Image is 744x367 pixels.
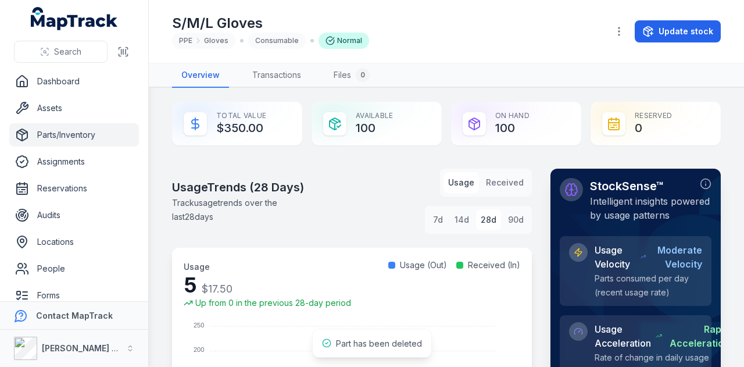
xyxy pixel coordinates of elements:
tspan: 250 [194,322,204,329]
a: Audits [9,204,139,227]
span: Parts consumed per day (recent usage rate) [595,273,689,297]
a: Transactions [243,63,310,88]
span: Search [54,46,81,58]
button: 28d [476,209,501,230]
span: Gloves [204,36,228,45]
button: 7d [428,209,448,230]
a: Forms [9,284,139,307]
span: $17.50 [202,283,233,295]
span: Usage Velocity [595,243,636,271]
a: Dashboard [9,70,139,93]
a: Parts/Inventory [9,123,139,147]
span: Received (In) [468,259,520,271]
div: 0 [356,68,370,82]
a: Locations [9,230,139,254]
h1: S/M/L Gloves [172,14,369,33]
button: 14d [450,209,474,230]
a: Reservations [9,177,139,200]
div: 5 [184,273,351,297]
tspan: 200 [194,346,204,353]
span: PPE [179,36,192,45]
button: Usage [443,172,479,193]
button: 90d [503,209,528,230]
strong: Moderate Velocity [650,243,702,271]
span: Part has been deleted [336,339,422,348]
a: Files0 [324,63,379,88]
button: Update stock [635,20,721,42]
span: Usage (Out) [400,259,447,271]
div: Normal [319,33,369,49]
button: Search [14,41,108,63]
a: MapTrack [31,7,118,30]
strong: Rapid Acceleration [667,322,729,350]
a: Assets [9,97,139,120]
h2: StockSense™ [590,178,711,194]
h2: Usage Trends ( 28 Days) [172,179,316,195]
button: Received [481,172,528,193]
a: Assignments [9,150,139,173]
strong: [PERSON_NAME] Group [42,343,137,353]
span: Usage Acceleration [595,322,651,350]
strong: Contact MapTrack [36,311,113,320]
a: Overview [172,63,229,88]
span: Usage [184,262,210,272]
a: People [9,257,139,280]
div: Consumable [248,33,306,49]
span: Intelligent insights powered by usage patterns [590,195,710,221]
span: Track usage trends over the last 28 days [172,198,277,222]
span: Up from 0 in the previous 28-day period [195,297,351,309]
